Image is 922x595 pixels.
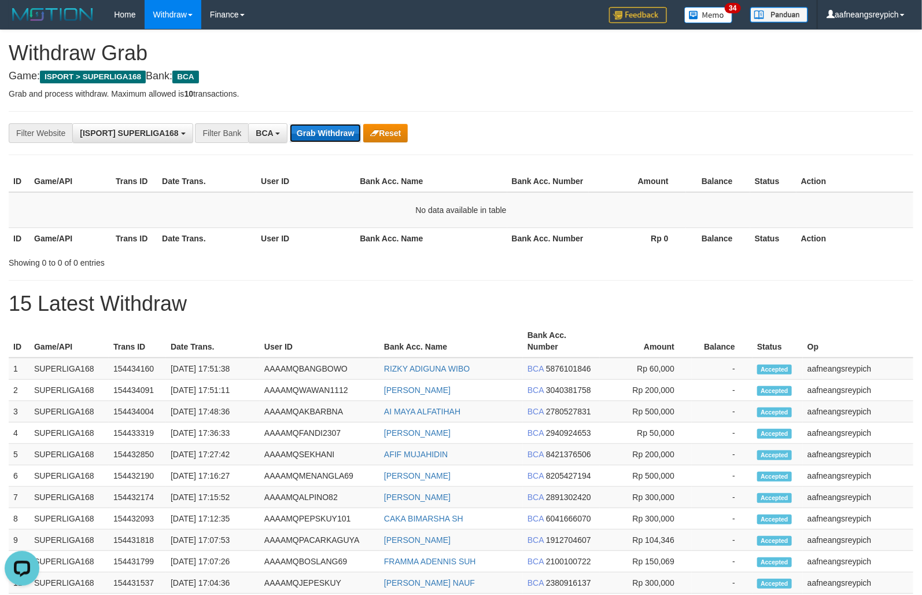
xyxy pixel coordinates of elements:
td: SUPERLIGA168 [29,508,109,530]
td: AAAAMQSEKHANI [260,444,379,465]
td: aafneangsreypich [803,401,913,423]
td: aafneangsreypich [803,465,913,487]
span: Accepted [757,429,792,439]
td: [DATE] 17:51:38 [166,358,260,380]
span: Copy 2940924653 to clipboard [546,428,591,438]
span: Copy 8205427194 to clipboard [546,471,591,480]
span: BCA [528,471,544,480]
a: [PERSON_NAME] [384,385,451,395]
td: Rp 300,000 [600,572,692,594]
td: 8 [9,508,29,530]
span: Accepted [757,386,792,396]
span: Copy 2780527831 to clipboard [546,407,591,416]
td: AAAAMQMENANGLA69 [260,465,379,487]
td: AAAAMQAKBARBNA [260,401,379,423]
td: 154434160 [109,358,166,380]
span: Copy 8421376506 to clipboard [546,450,591,459]
td: 154432190 [109,465,166,487]
th: Action [796,227,913,249]
span: Accepted [757,536,792,546]
td: Rp 500,000 [600,465,692,487]
span: Accepted [757,472,792,482]
td: SUPERLIGA168 [29,572,109,594]
th: Op [803,325,913,358]
span: BCA [256,128,273,138]
span: Accepted [757,493,792,503]
th: Game/API [29,171,111,192]
td: 2 [9,380,29,401]
td: Rp 50,000 [600,423,692,444]
td: AAAAMQALPINO82 [260,487,379,508]
td: 154431799 [109,551,166,572]
td: 154432174 [109,487,166,508]
div: Filter Bank [195,123,248,143]
span: ISPORT > SUPERLIGA168 [40,71,146,83]
span: Accepted [757,515,792,524]
td: - [692,401,753,423]
td: AAAAMQPEPSKUY101 [260,508,379,530]
th: Bank Acc. Name [379,325,523,358]
th: Trans ID [109,325,166,358]
td: 5 [9,444,29,465]
th: Balance [692,325,753,358]
span: BCA [528,557,544,566]
a: AI MAYA ALFATIHAH [384,407,460,416]
span: Accepted [757,557,792,567]
td: SUPERLIGA168 [29,423,109,444]
span: BCA [528,578,544,587]
span: BCA [528,450,544,459]
td: 3 [9,401,29,423]
td: [DATE] 17:07:53 [166,530,260,551]
td: [DATE] 17:12:35 [166,508,260,530]
td: [DATE] 17:36:33 [166,423,260,444]
a: RIZKY ADIGUNA WIBO [384,364,470,373]
span: Copy 5876101846 to clipboard [546,364,591,373]
td: - [692,423,753,444]
td: 154432093 [109,508,166,530]
td: aafneangsreypich [803,572,913,594]
img: panduan.png [750,7,808,23]
span: BCA [528,385,544,395]
td: Rp 300,000 [600,508,692,530]
strong: 10 [184,89,193,98]
th: Date Trans. [166,325,260,358]
th: ID [9,227,29,249]
td: aafneangsreypich [803,551,913,572]
td: AAAAMQWAWAN1112 [260,380,379,401]
td: 9 [9,530,29,551]
button: Grab Withdraw [290,124,361,142]
td: - [692,358,753,380]
img: MOTION_logo.png [9,6,97,23]
td: - [692,530,753,551]
th: User ID [256,227,355,249]
button: BCA [248,123,287,143]
span: BCA [528,535,544,545]
th: Bank Acc. Name [355,227,507,249]
span: Copy 6041666070 to clipboard [546,514,591,523]
span: BCA [528,514,544,523]
td: SUPERLIGA168 [29,530,109,551]
td: 1 [9,358,29,380]
td: Rp 300,000 [600,487,692,508]
th: Status [750,171,796,192]
p: Grab and process withdraw. Maximum allowed is transactions. [9,88,913,100]
span: Copy 2891302420 to clipboard [546,493,591,502]
span: BCA [528,428,544,438]
img: Feedback.jpg [609,7,667,23]
th: Status [753,325,803,358]
span: Copy 2100100722 to clipboard [546,557,591,566]
td: AAAAMQJEPESKUY [260,572,379,594]
th: Game/API [29,325,109,358]
th: Action [796,171,913,192]
h1: 15 Latest Withdraw [9,292,913,315]
td: AAAAMQPACARKAGUYA [260,530,379,551]
th: Balance [686,227,750,249]
td: aafneangsreypich [803,358,913,380]
a: AFIF MUJAHIDIN [384,450,448,459]
td: SUPERLIGA168 [29,444,109,465]
span: Accepted [757,450,792,460]
span: BCA [528,493,544,502]
span: Copy 1912704607 to clipboard [546,535,591,545]
span: [ISPORT] SUPERLIGA168 [80,128,178,138]
span: Accepted [757,579,792,589]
